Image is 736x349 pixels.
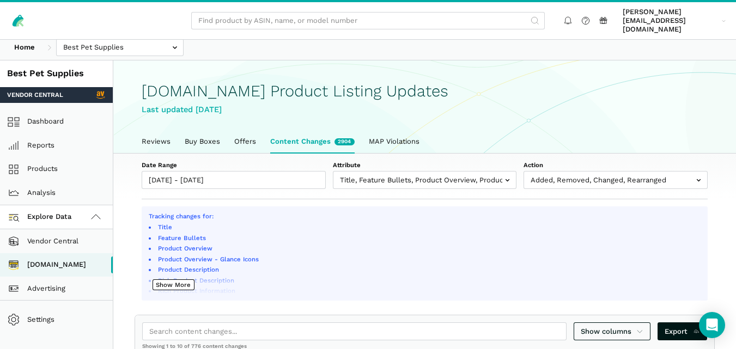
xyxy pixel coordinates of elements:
input: Title, Feature Bullets, Product Overview, Product Overview - Glance Icons, Product Description, R... [333,171,517,189]
a: Buy Boxes [178,130,227,153]
a: Home [7,39,42,57]
label: Attribute [333,161,517,169]
span: Explore Data [11,211,72,224]
h1: [DOMAIN_NAME] Product Listing Updates [142,82,708,100]
input: Find product by ASIN, name, or model number [191,12,545,30]
input: Best Pet Supplies [56,39,184,57]
div: Open Intercom Messenger [699,312,725,338]
div: Best Pet Supplies [7,68,106,80]
label: Date Range [142,161,326,169]
a: MAP Violations [362,130,427,153]
a: Reviews [135,130,178,153]
span: [PERSON_NAME][EMAIL_ADDRESS][DOMAIN_NAME] [623,8,718,34]
label: Action [524,161,708,169]
a: Export [658,322,707,340]
input: Search content changes... [142,322,567,340]
li: Product Overview [156,244,701,253]
button: Show More [153,279,194,290]
span: Vendor Central [7,90,63,99]
li: Product Overview - Glance Icons [156,255,701,264]
span: Show columns [581,326,644,337]
span: New content changes in the last week [334,138,355,145]
li: Feature Bullets [156,234,701,242]
li: Rich Product Description [156,276,701,285]
a: Show columns [574,322,651,340]
div: Last updated [DATE] [142,103,708,116]
li: Rich Product Information [156,286,701,295]
a: [PERSON_NAME][EMAIL_ADDRESS][DOMAIN_NAME] [619,6,729,36]
li: Product Description [156,265,701,274]
li: Title [156,223,701,231]
input: Added, Removed, Changed, Rearranged [524,171,708,189]
a: Offers [227,130,263,153]
a: Content Changes2904 [263,130,362,153]
p: Tracking changes for: [149,212,701,221]
span: Export [665,326,700,337]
